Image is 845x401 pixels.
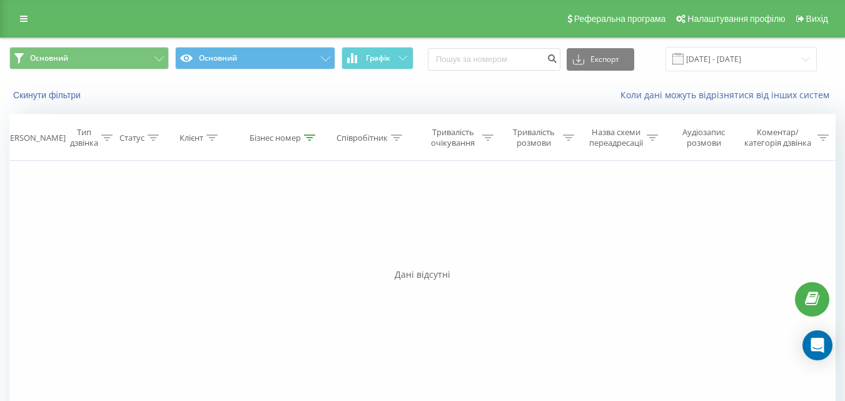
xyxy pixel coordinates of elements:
button: Скинути фільтри [9,89,87,101]
span: Графік [366,54,390,63]
button: Графік [342,47,413,69]
input: Пошук за номером [428,48,560,71]
div: Тип дзвінка [70,127,98,148]
div: Статус [119,133,144,143]
button: Основний [9,47,169,69]
div: Аудіозапис розмови [672,127,736,148]
button: Основний [175,47,335,69]
button: Експорт [567,48,634,71]
span: Основний [30,53,68,63]
div: Назва схеми переадресації [589,127,644,148]
div: Дані відсутні [9,268,836,281]
span: Налаштування профілю [687,14,785,24]
div: Тривалість розмови [508,127,560,148]
div: Коментар/категорія дзвінка [741,127,814,148]
div: Співробітник [336,133,388,143]
div: Open Intercom Messenger [802,330,832,360]
div: Клієнт [180,133,203,143]
span: Вихід [806,14,828,24]
div: Тривалість очікування [427,127,479,148]
span: Реферальна програма [574,14,666,24]
div: Бізнес номер [250,133,301,143]
div: [PERSON_NAME] [3,133,66,143]
a: Коли дані можуть відрізнятися вiд інших систем [620,89,836,101]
